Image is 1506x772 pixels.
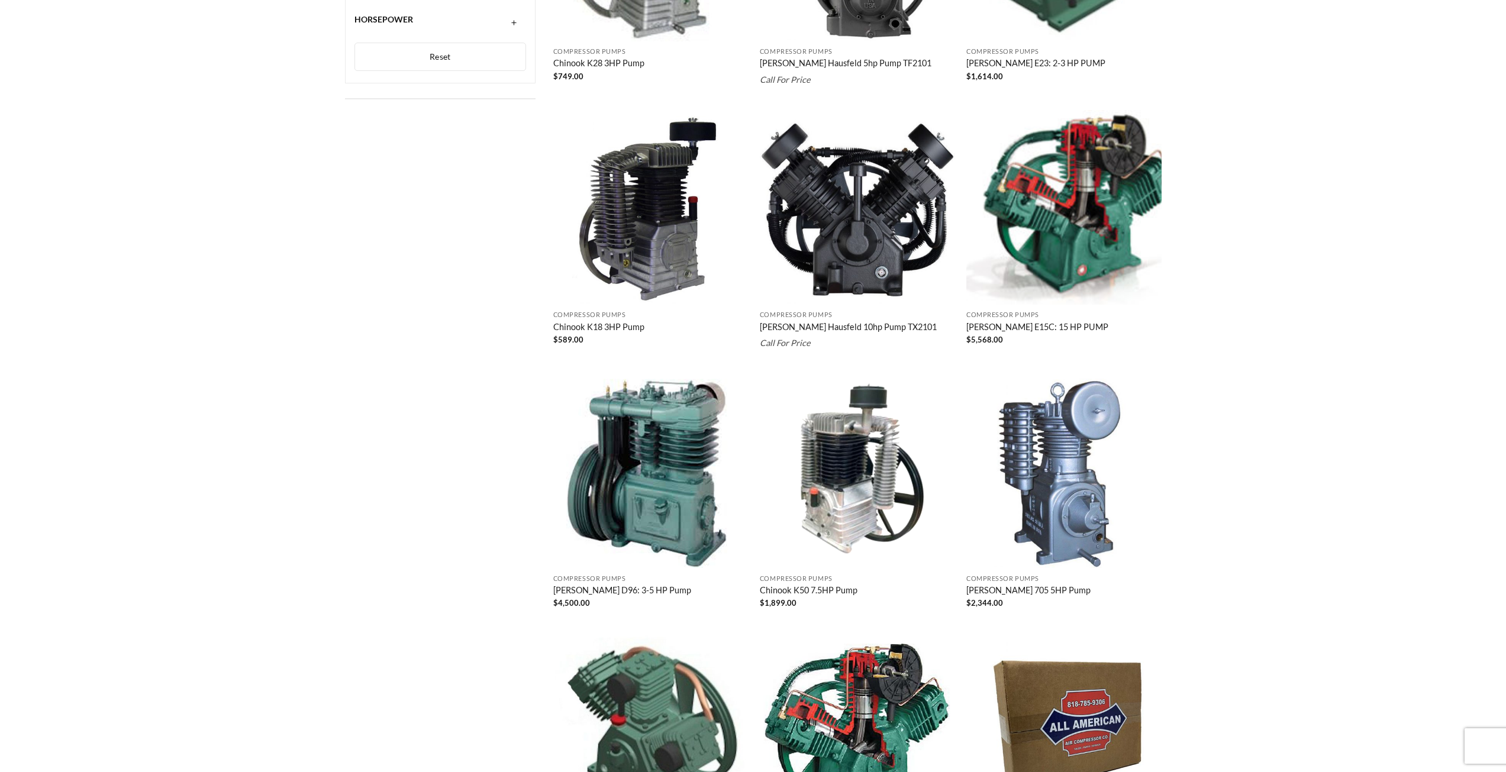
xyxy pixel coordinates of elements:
span: $ [553,598,558,608]
img: Campbell Hausfeld 10HP 2 Stage Compressor Pump [760,110,955,305]
bdi: 4,500.00 [553,598,590,608]
img: Curtis E15: 15 HP PUMP [966,110,1162,305]
a: [PERSON_NAME] D96: 3-5 HP Pump [553,585,691,598]
a: Chinook K18 3HP Pump [553,322,644,335]
span: Horsepower [354,14,413,24]
p: Compressor Pumps [553,311,749,319]
span: $ [966,72,971,81]
span: Reset [430,51,451,62]
p: Compressor Pumps [553,575,749,583]
p: Compressor Pumps [553,48,749,56]
span: $ [760,598,765,608]
em: Call For Price [760,338,811,348]
p: Compressor Pumps [760,48,955,56]
a: [PERSON_NAME] Hausfeld 10hp Pump TX2101 [760,322,937,335]
a: Chinook K50 7.5HP Pump [760,585,857,598]
button: Reset [354,43,527,71]
span: $ [553,335,558,344]
p: Compressor Pumps [760,575,955,583]
p: Compressor Pumps [966,311,1162,319]
p: Compressor Pumps [966,575,1162,583]
a: [PERSON_NAME] E15C: 15 HP PUMP [966,322,1108,335]
p: Compressor Pumps [966,48,1162,56]
a: [PERSON_NAME] 705 5HP Pump [966,585,1091,598]
img: Curtis D96: 3-5 HP Pump [553,373,749,568]
bdi: 1,614.00 [966,72,1003,81]
bdi: 5,568.00 [966,335,1003,344]
span: $ [966,598,971,608]
a: [PERSON_NAME] E23: 2-3 HP PUMP [966,58,1105,71]
img: Saylor Beall 705 and 703 3-5hp Compressor Pump [966,373,1162,568]
a: Chinook K28 3HP Pump [553,58,644,71]
bdi: 2,344.00 [966,598,1003,608]
img: Chinook K50 7.5HP Pump [760,373,955,568]
span: $ [966,335,971,344]
bdi: 589.00 [553,335,583,344]
a: [PERSON_NAME] Hausfeld 5hp Pump TF2101 [760,58,931,71]
span: $ [553,72,558,81]
img: Chinook K18 3HP Pump [553,110,749,305]
bdi: 1,899.00 [760,598,796,608]
bdi: 749.00 [553,72,583,81]
em: Call For Price [760,75,811,85]
p: Compressor Pumps [760,311,955,319]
